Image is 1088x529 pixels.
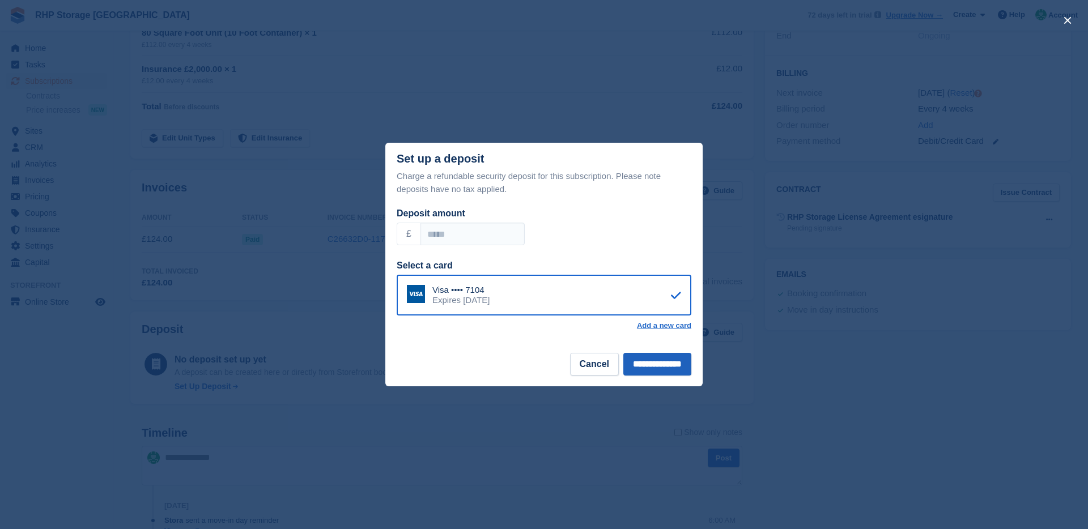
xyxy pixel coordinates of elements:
div: Visa •••• 7104 [432,285,490,295]
button: Cancel [570,353,619,376]
img: Visa Logo [407,285,425,303]
div: Select a card [397,259,691,272]
button: close [1059,11,1077,29]
label: Deposit amount [397,208,465,218]
div: Set up a deposit [397,152,484,165]
div: Expires [DATE] [432,295,490,305]
a: Add a new card [637,321,691,330]
p: Charge a refundable security deposit for this subscription. Please note deposits have no tax appl... [397,170,691,195]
